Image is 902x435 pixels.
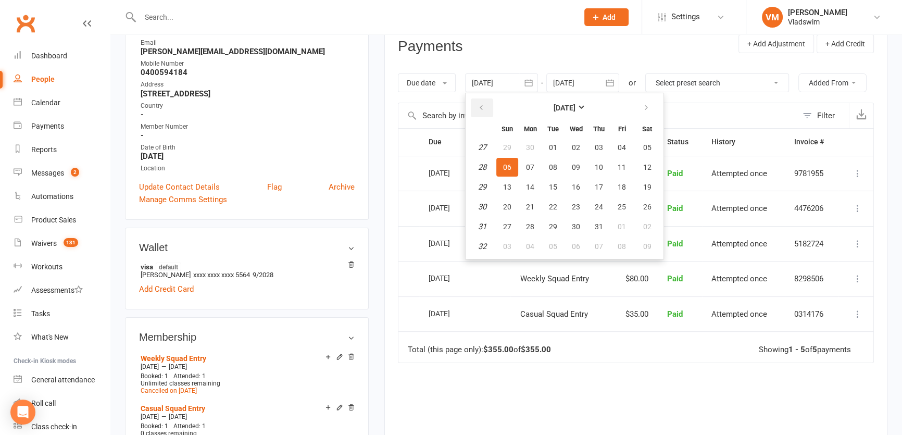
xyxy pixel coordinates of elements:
span: 13 [503,183,511,191]
button: 16 [565,178,587,196]
a: Dashboard [14,44,110,68]
button: + Add Adjustment [738,34,814,53]
span: 01 [618,222,626,231]
em: 32 [478,242,486,251]
button: 06 [565,237,587,256]
button: 08 [611,237,633,256]
a: Waivers 131 [14,232,110,255]
h3: Payments [398,39,463,55]
a: Add Credit Card [139,283,194,295]
span: Weekly Squad Entry [520,274,588,283]
span: Paid [667,309,683,319]
button: Due date [398,73,456,92]
div: Vladswim [788,17,847,27]
div: Workouts [31,263,62,271]
button: Filter [797,103,849,128]
span: 16 [572,183,580,191]
a: Casual Squad Entry [141,404,205,413]
span: 31 [595,222,603,231]
th: Due [419,129,511,155]
small: Thursday [593,125,605,133]
span: 04 [618,143,626,152]
div: [DATE] [429,270,477,286]
span: Unlimited classes remaining [141,380,220,387]
button: 02 [634,217,660,236]
div: Roll call [31,399,56,407]
span: Attended: 1 [173,372,206,380]
span: 09 [643,242,652,251]
div: Showing of payments [759,345,851,354]
span: Paid [667,169,683,178]
button: 28 [519,217,541,236]
span: 29 [549,222,557,231]
a: Roll call [14,392,110,415]
span: 29 [503,143,511,152]
button: 04 [519,237,541,256]
button: 04 [611,138,633,157]
button: 11 [611,158,633,177]
em: 30 [478,202,486,212]
li: [PERSON_NAME] [139,261,355,280]
a: Clubworx [12,10,39,36]
a: Assessments [14,279,110,302]
button: 06 [496,158,518,177]
div: Assessments [31,286,83,294]
div: Messages [31,169,64,177]
div: [DATE] [429,305,477,321]
button: 14 [519,178,541,196]
div: Date of Birth [141,143,355,153]
span: 03 [503,242,511,251]
small: Tuesday [547,125,559,133]
span: Casual Squad Entry [520,309,587,319]
button: 08 [542,158,564,177]
span: 03 [595,143,603,152]
span: 9/2028 [253,271,273,279]
span: Attempted once [711,309,767,319]
strong: [STREET_ADDRESS] [141,89,355,98]
span: Paid [667,239,683,248]
a: Flag [267,181,282,193]
strong: - [141,131,355,140]
span: 20 [503,203,511,211]
span: 06 [503,163,511,171]
div: Calendar [31,98,60,107]
div: VM [762,7,783,28]
a: Cancelled on [DATE] [141,387,197,394]
span: 131 [64,238,78,247]
div: Automations [31,192,73,201]
a: Messages 2 [14,161,110,185]
span: 12 [643,163,652,171]
span: 22 [549,203,557,211]
td: 9781955 [785,156,838,191]
span: Attempted once [711,239,767,248]
span: [DATE] [141,363,159,370]
button: + Add Credit [817,34,874,53]
button: 22 [542,197,564,216]
button: 03 [496,237,518,256]
a: Payments [14,115,110,138]
span: Attempted once [711,169,767,178]
td: 5182724 [785,226,838,262]
span: 21 [526,203,534,211]
span: 05 [643,143,652,152]
span: 02 [643,222,652,231]
span: [DATE] [141,413,159,420]
div: Location [141,164,355,173]
strong: 1 - 5 [788,345,805,354]
div: [PERSON_NAME] [788,8,847,17]
div: Payments [31,122,64,130]
span: 27 [503,222,511,231]
span: 19 [643,183,652,191]
td: $35.00 [608,296,658,332]
button: Add [584,8,629,26]
span: 30 [572,222,580,231]
div: [DATE] [429,235,477,251]
span: 08 [618,242,626,251]
th: History [702,129,785,155]
span: 26 [643,203,652,211]
a: Manage Comms Settings [139,193,227,206]
th: Status [658,129,703,155]
span: Attempted once [711,204,767,213]
span: Booked: 1 [141,372,168,380]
